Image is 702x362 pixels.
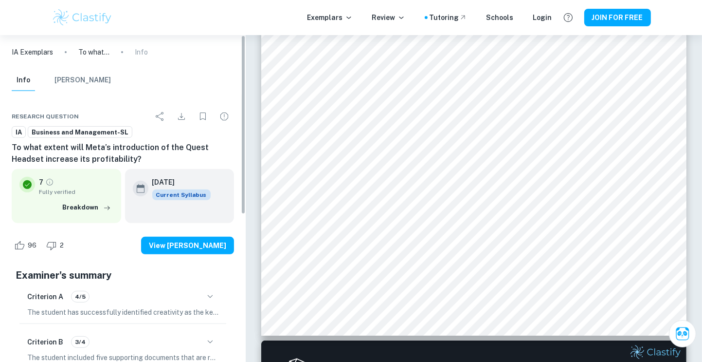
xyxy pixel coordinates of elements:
button: View [PERSON_NAME] [141,237,234,254]
span: Business and Management-SL [28,128,132,137]
a: IA Exemplars [12,47,53,57]
div: Share [150,107,170,126]
a: Schools [486,12,514,23]
a: Grade fully verified [45,178,54,187]
a: Tutoring [430,12,467,23]
a: Login [533,12,552,23]
a: IA [12,126,26,138]
div: This exemplar is based on the current syllabus. Feel free to refer to it for inspiration/ideas wh... [152,190,211,200]
p: 7 [39,177,43,188]
p: To what extent will Meta’s introduction of the Quest Headset increase its profitability? [78,47,109,57]
button: [PERSON_NAME] [54,70,111,91]
button: Info [12,70,35,91]
h6: Criterion A [27,291,63,302]
p: Review [372,12,405,23]
button: JOIN FOR FREE [584,9,651,26]
button: Ask Clai [669,320,696,347]
h6: Criterion B [27,337,63,347]
button: Help and Feedback [560,9,576,26]
img: Clastify logo [52,8,113,27]
h6: To what extent will Meta’s introduction of the Quest Headset increase its profitability? [12,142,234,165]
span: Fully verified [39,188,113,196]
span: 4/5 [72,292,89,301]
p: The student has successfully identified creativity as the key concept for the Internal Assessment... [27,307,218,318]
button: Breakdown [60,200,113,215]
div: Dislike [44,238,69,253]
span: 96 [22,241,42,250]
div: Download [172,107,191,126]
p: Info [135,47,148,57]
div: Like [12,238,42,253]
h6: [DATE] [152,177,203,188]
h5: Examiner's summary [16,268,230,283]
span: 2 [54,241,69,250]
span: 3/4 [72,338,89,346]
p: Exemplars [307,12,353,23]
a: Business and Management-SL [28,126,132,138]
span: IA [12,128,25,137]
div: Report issue [215,107,234,126]
div: Bookmark [193,107,213,126]
span: Research question [12,112,79,121]
span: Current Syllabus [152,190,211,200]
